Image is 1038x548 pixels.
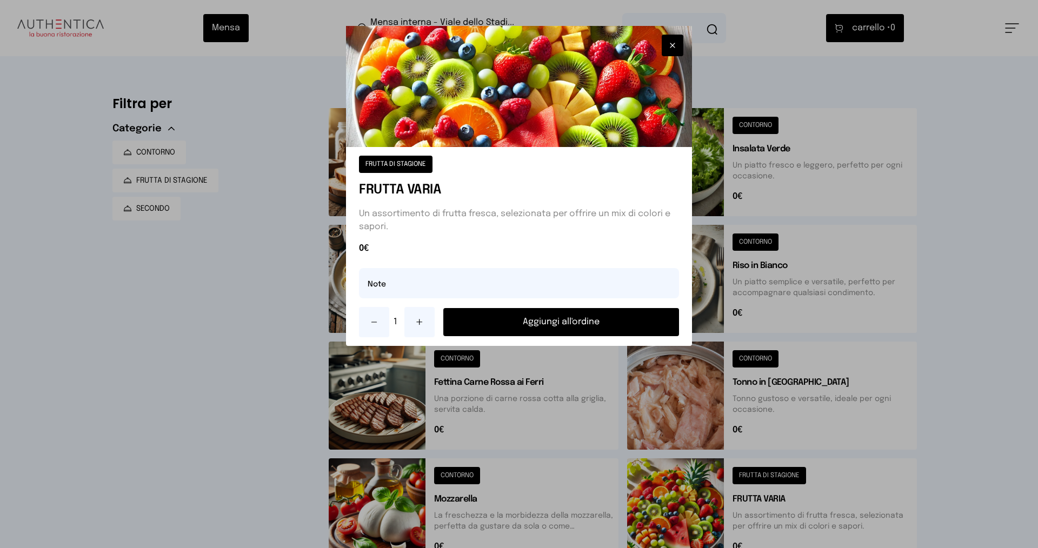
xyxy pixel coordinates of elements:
[359,182,679,199] h1: FRUTTA VARIA
[359,156,432,173] button: FRUTTA DI STAGIONE
[346,26,692,147] img: FRUTTA VARIA
[394,316,400,329] span: 1
[443,308,679,336] button: Aggiungi all'ordine
[359,242,679,255] span: 0€
[359,208,679,233] p: Un assortimento di frutta fresca, selezionata per offrire un mix di colori e sapori.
